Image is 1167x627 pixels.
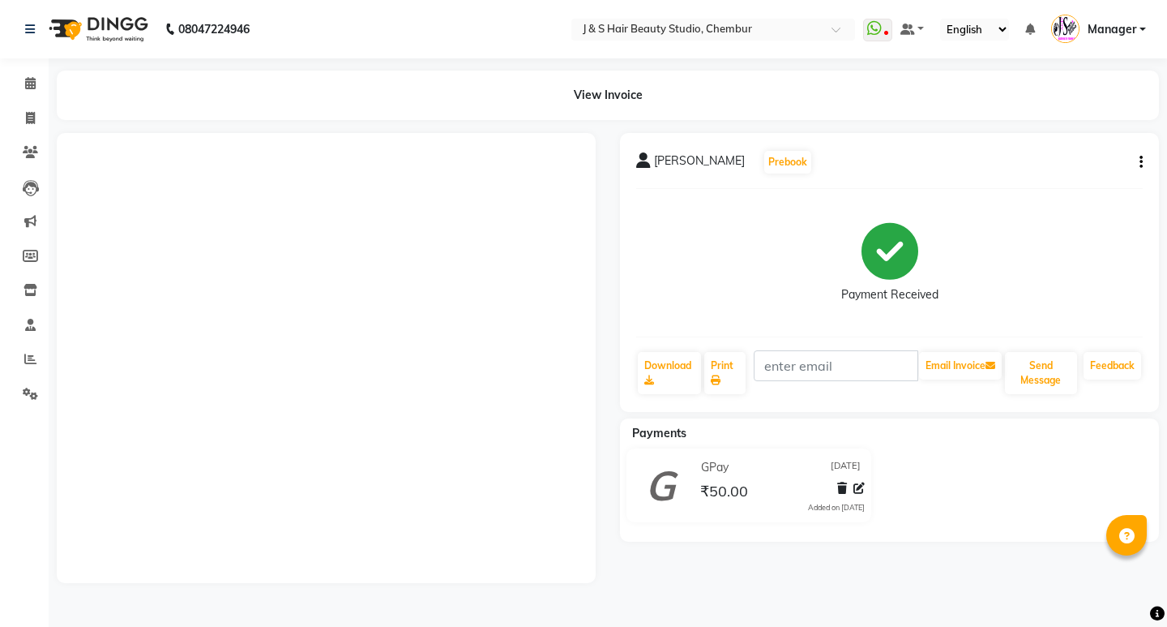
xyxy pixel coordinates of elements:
img: logo [41,6,152,52]
span: GPay [701,459,729,476]
a: Print [704,352,746,394]
button: Email Invoice [919,352,1002,380]
span: ₹50.00 [700,482,748,505]
button: Send Message [1005,352,1077,394]
span: [DATE] [831,459,861,476]
img: Manager [1051,15,1079,43]
a: Feedback [1084,352,1141,380]
div: Payment Received [841,286,938,303]
button: Prebook [764,151,811,174]
span: [PERSON_NAME] [654,152,745,175]
input: enter email [754,350,917,381]
div: Added on [DATE] [808,502,865,513]
div: View Invoice [57,71,1159,120]
span: Payments [632,426,686,440]
span: Manager [1088,21,1136,38]
a: Download [638,352,701,394]
b: 08047224946 [178,6,250,52]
